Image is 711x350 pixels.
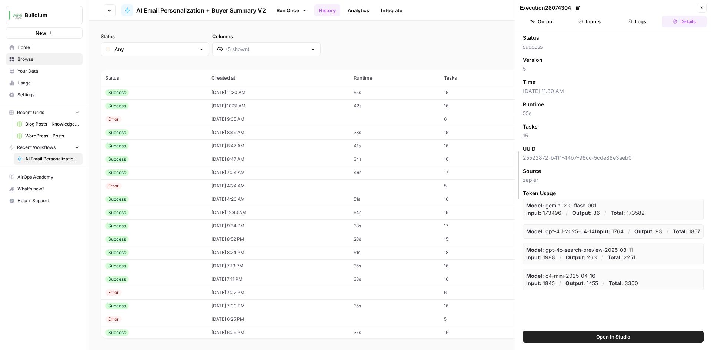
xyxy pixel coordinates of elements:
td: 42s [349,99,440,113]
td: 16 [440,259,511,273]
td: 41s [349,139,440,153]
div: Success [105,276,129,283]
td: 6 [440,113,511,126]
span: Your Data [17,68,79,74]
th: Tasks [440,70,511,86]
td: [DATE] 8:47 AM [207,139,349,153]
td: 37s [349,326,440,339]
div: Success [105,329,129,336]
td: 46s [349,166,440,179]
th: Source [511,70,594,86]
div: Success [105,209,129,216]
td: zapier [511,219,594,233]
td: zapier [511,286,594,299]
div: Error [105,183,122,189]
button: Recent Workflows [6,142,83,153]
td: zapier [511,139,594,153]
button: New [6,27,83,39]
td: 51s [349,193,440,206]
span: Recent Workflows [17,144,56,151]
td: 5 [440,179,511,193]
a: AI Email Personalization + Buyer Summary V2 [121,4,266,16]
a: Your Data [6,65,83,77]
td: 19 [440,206,511,219]
div: Success [105,103,129,109]
span: WordPress - Posts [25,133,79,139]
div: Success [105,223,129,229]
label: Status [101,33,209,40]
div: What's new? [6,183,82,194]
div: Success [105,263,129,269]
div: Error [105,289,122,296]
div: Error [105,316,122,323]
input: Any [114,46,196,53]
div: Success [105,303,129,309]
td: [DATE] 7:02 PM [207,286,349,299]
td: [DATE] 8:47 AM [207,153,349,166]
span: (246 records) [101,56,699,70]
td: 15 [440,86,511,99]
td: 16 [440,299,511,313]
td: [DATE] 7:11 PM [207,273,349,286]
td: zapier [511,193,594,206]
td: zapier [511,166,594,179]
div: Success [105,249,129,256]
td: [DATE] 11:30 AM [207,86,349,99]
input: (5 shown) [226,46,307,53]
td: 17 [440,219,511,233]
a: Blog Posts - Knowledge Base.csv [14,118,83,130]
button: What's new? [6,183,83,195]
td: 38s [349,273,440,286]
span: Settings [17,91,79,98]
img: Buildium Logo [9,9,22,22]
td: 28s [349,233,440,246]
td: zapier [511,113,594,126]
a: Usage [6,77,83,89]
td: 5 [440,313,511,326]
td: zapier [511,233,594,246]
td: [DATE] 9:05 AM [207,113,349,126]
td: 34s [349,153,440,166]
a: AI Email Personalization + Buyer Summary V2 [14,153,83,165]
td: [DATE] 6:09 PM [207,326,349,339]
th: Created at [207,70,349,86]
th: Status [101,70,207,86]
button: Help + Support [6,195,83,207]
td: 16 [440,326,511,339]
td: zapier [511,246,594,259]
a: Analytics [343,4,374,16]
label: Columns [212,33,321,40]
div: Success [105,169,129,176]
td: [DATE] 8:24 PM [207,246,349,259]
td: [DATE] 4:24 AM [207,179,349,193]
td: 35s [349,259,440,273]
div: Success [105,196,129,203]
a: WordPress - Posts [14,130,83,142]
td: 35s [349,299,440,313]
div: Success [105,156,129,163]
td: 16 [440,273,511,286]
span: AI Email Personalization + Buyer Summary V2 [136,6,266,15]
td: 15 [440,233,511,246]
td: 51s [349,246,440,259]
td: 16 [440,99,511,113]
a: Integrate [377,4,407,16]
span: AI Email Personalization + Buyer Summary V2 [25,156,79,162]
td: 17 [440,166,511,179]
span: Buildium [25,11,70,19]
td: zapier [511,259,594,273]
td: zapier [511,326,594,339]
th: Runtime [349,70,440,86]
td: zapier [511,206,594,219]
td: zapier [511,126,594,139]
span: Recent Grids [17,109,44,116]
span: Blog Posts - Knowledge Base.csv [25,121,79,127]
div: Success [105,236,129,243]
a: Settings [6,89,83,101]
td: 55s [349,86,440,99]
div: Error [105,116,122,123]
td: [DATE] 4:20 AM [207,193,349,206]
span: Home [17,44,79,51]
span: New [36,29,46,37]
span: Help + Support [17,197,79,204]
